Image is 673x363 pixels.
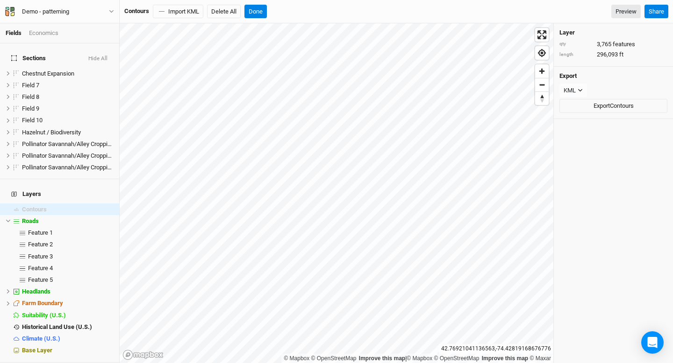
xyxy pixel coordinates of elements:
[559,50,667,59] div: 296,093
[29,29,58,37] div: Economics
[613,40,635,49] span: features
[559,84,587,98] button: KML
[28,241,114,248] div: Feature 2
[22,70,114,77] div: Chestnut Expansion
[22,312,114,319] div: Suitability (U.S.)
[619,50,623,59] span: ft
[22,164,114,171] div: Pollinator Savannah/Alley Cropping/ Silvopasture (1)
[22,347,52,354] span: Base Layer
[153,5,203,19] button: Import KML
[559,40,667,49] div: 3,765
[434,355,480,362] a: OpenStreetMap
[22,93,39,100] span: Field 8
[22,323,114,331] div: Historical Land Use (U.S.)
[641,331,664,354] div: Open Intercom Messenger
[22,105,39,112] span: Field 9
[22,335,60,342] span: Climate (U.S.)
[28,229,53,236] span: Feature 1
[22,82,39,89] span: Field 7
[28,265,53,272] span: Feature 4
[559,72,667,80] h4: Export
[22,129,114,136] div: Hazelnut / Biodiversity
[22,206,114,213] div: Contours
[22,117,43,124] span: Field 10
[359,355,405,362] a: Improve this map
[311,355,357,362] a: OpenStreetMap
[22,300,114,307] div: Farm Boundary
[530,355,551,362] a: Maxar
[120,23,553,363] canvas: Map
[22,300,63,307] span: Farm Boundary
[407,355,432,362] a: Mapbox
[122,349,164,360] a: Mapbox logo
[6,185,114,203] h4: Layers
[22,288,114,295] div: Headlands
[28,253,53,260] span: Feature 3
[22,288,50,295] span: Headlands
[6,29,21,36] a: Fields
[22,347,114,354] div: Base Layer
[535,46,549,60] button: Find my location
[11,55,46,62] span: Sections
[611,5,641,19] a: Preview
[22,152,114,160] div: Pollinator Savannah/Alley Cropping/ Silvopasture
[22,82,114,89] div: Field 7
[22,206,47,213] span: Contours
[284,355,309,362] a: Mapbox
[5,7,115,17] button: Demo - patterning
[535,28,549,42] button: Enter fullscreen
[22,129,81,136] span: Hazelnut / Biodiversity
[559,51,592,58] div: length
[22,117,114,124] div: Field 10
[482,355,528,362] a: Improve this map
[22,93,114,101] div: Field 8
[28,265,114,272] div: Feature 4
[559,41,592,48] div: qty
[88,56,108,62] button: Hide All
[564,86,576,95] div: KML
[644,5,668,19] button: Share
[22,164,159,171] span: Pollinator Savannah/Alley Cropping/ Silvopasture (1)
[207,5,241,19] button: Delete All
[22,140,114,148] div: Pollinator Savannah/Alley Cropping/ Silvopasture
[22,335,114,342] div: Climate (U.S.)
[535,91,549,105] button: Reset bearing to north
[22,7,69,16] div: Demo - patterning
[28,276,114,284] div: Feature 5
[22,152,150,159] span: Pollinator Savannah/Alley Cropping/ Silvopasture
[22,105,114,112] div: Field 9
[28,253,114,260] div: Feature 3
[22,70,74,77] span: Chestnut Expansion
[535,64,549,78] button: Zoom in
[22,140,150,147] span: Pollinator Savannah/Alley Cropping/ Silvopasture
[22,217,114,225] div: Roads
[535,78,549,91] button: Zoom out
[559,99,667,113] button: ExportContours
[28,229,114,237] div: Feature 1
[28,276,53,283] span: Feature 5
[22,312,66,319] span: Suitability (U.S.)
[439,344,553,354] div: 42.76921041136563 , -74.42819168676776
[28,241,53,248] span: Feature 2
[284,354,551,363] div: |
[22,323,92,330] span: Historical Land Use (U.S.)
[22,217,39,224] span: Roads
[244,5,267,19] button: Done
[124,7,149,15] div: Contours
[559,29,667,36] h4: Layer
